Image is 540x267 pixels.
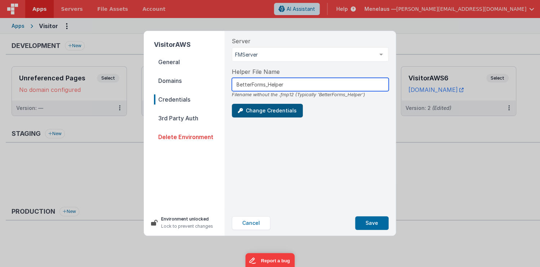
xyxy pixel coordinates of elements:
h2: VisitorAWS [154,40,225,50]
input: Enter BetterForms Helper Name [232,78,389,91]
span: Domains [154,76,225,86]
p: Lock to prevent changes [161,223,213,230]
span: Delete Environment [154,132,225,142]
p: Environment unlocked [161,215,213,223]
span: General [154,57,225,67]
span: Server [232,37,251,45]
button: Cancel [232,216,270,230]
span: Credentials [154,94,225,104]
span: Helper File Name [232,67,280,76]
button: Change Credentials [232,104,303,117]
div: Filename without the .fmp12 (Typically 'BetterForms_Helper') [232,91,389,98]
span: 3rd Party Auth [154,113,225,123]
button: Save [355,216,389,230]
span: FMServer [235,51,374,58]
